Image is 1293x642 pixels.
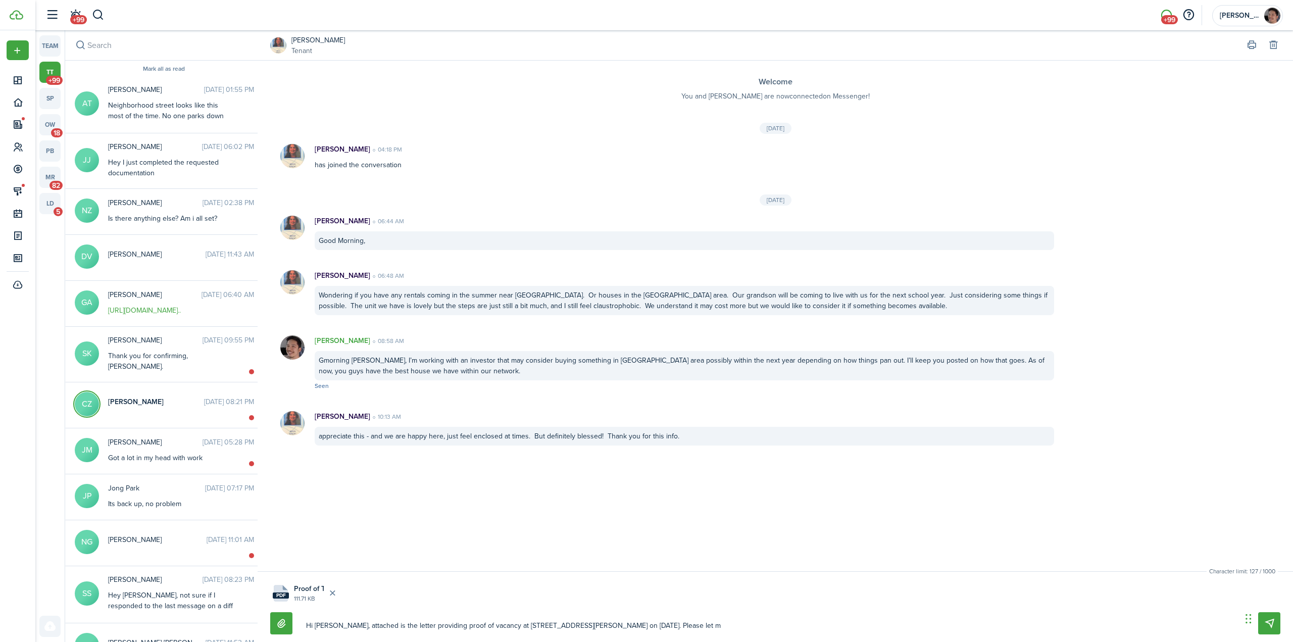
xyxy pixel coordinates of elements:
[760,123,791,134] div: [DATE]
[108,289,202,300] span: Gregory Adams
[273,585,289,602] file-icon: File
[305,144,1064,170] div: has joined the conversation
[315,351,1054,380] div: Gmorning [PERSON_NAME], I’m working with an investor that may consider buying something in [GEOGR...
[108,499,234,509] div: Its back up, no problem
[1264,8,1280,24] img: Andy
[294,594,324,603] file-size: 111.71 KB
[108,534,207,545] span: Natalia Gallagher
[108,453,234,463] div: Got a lot in my head with work
[39,62,61,83] a: tt
[207,534,254,545] time: [DATE] 11:01 AM
[370,271,404,280] time: 06:48 AM
[324,585,341,602] button: Delete file
[203,574,254,585] time: [DATE] 08:23 PM
[75,91,99,116] avatar-text: AT
[280,216,305,240] img: Peggi Knight
[65,30,262,60] input: search
[108,437,203,448] span: Jonathan Melendez Salgado
[75,581,99,606] avatar-text: SS
[280,411,305,435] img: Peggi Knight
[75,438,99,462] avatar-text: JM
[39,193,61,214] a: ld
[108,351,234,372] div: Thank you for confirming, [PERSON_NAME].
[202,141,254,152] time: [DATE] 06:02 PM
[39,35,61,57] a: team
[370,217,404,226] time: 06:44 AM
[205,483,254,493] time: [DATE] 07:17 PM
[203,437,254,448] time: [DATE] 05:28 PM
[108,213,234,224] div: Is there anything else? Am i all set?
[108,397,204,407] span: Chao Zan
[280,144,305,168] img: Peggi Knight
[75,244,99,269] avatar-text: DV
[108,84,204,95] span: Abderrahmen Triki
[203,197,254,208] time: [DATE] 02:38 PM
[315,270,370,281] p: [PERSON_NAME]
[70,15,87,24] span: +99
[108,335,203,345] span: Shad Khan
[370,412,401,421] time: 10:13 AM
[75,290,99,315] avatar-text: GA
[315,427,1054,446] div: appreciate this - and we are happy here, just feel enclosed at times. But definitely blessed! Tha...
[315,231,1054,250] div: Good Morning,
[204,84,254,95] time: [DATE] 01:55 PM
[273,592,289,599] file-extension: pdf
[315,286,1054,315] div: Wondering if you have any rentals coming in the summer near [GEOGRAPHIC_DATA]. Or houses in the [...
[75,392,99,416] avatar-text: CZ
[75,148,99,172] avatar-text: JJ
[108,574,203,585] span: Stephen Slater
[760,194,791,206] div: [DATE]
[143,66,185,73] button: Mark all as read
[315,335,370,346] p: [PERSON_NAME]
[42,6,62,25] button: Open sidebar
[278,76,1273,88] h3: Welcome
[108,590,234,632] div: Hey [PERSON_NAME], not sure if I responded to the last message on a diff platform or not but the ...
[66,3,85,28] a: Notifications
[49,181,63,190] span: 82
[39,88,61,109] a: sp
[108,197,203,208] span: Nyi Zaw
[278,91,1273,102] p: You and [PERSON_NAME] are now connected on Messenger!
[1242,594,1293,642] iframe: Chat Widget
[7,40,29,60] button: Open menu
[1207,567,1278,576] small: Character limit: 127 / 1000
[315,144,370,155] p: [PERSON_NAME]
[10,10,23,20] img: TenantCloud
[294,583,324,594] span: Proof of Tenant Vacating - [PERSON_NAME] [PERSON_NAME] -7-31-25.pdf
[46,76,63,85] span: +99
[92,7,105,24] button: Search
[270,37,286,54] img: Peggi Knight
[1246,604,1252,634] div: Drag
[1180,7,1197,24] button: Open resource center
[108,141,202,152] span: Johnny Jones
[291,35,345,45] a: [PERSON_NAME]
[203,335,254,345] time: [DATE] 09:55 PM
[108,157,234,178] div: Hey I just completed the requested documentation
[1266,38,1280,53] button: Delete
[108,249,206,260] span: Dwight Vidaud
[54,207,63,216] span: 5
[1220,12,1260,19] span: Andy
[75,484,99,508] avatar-text: JP
[370,145,402,154] time: 04:18 PM
[291,45,345,56] a: Tenant
[108,100,234,132] div: Neighborhood street looks like this most of the time. No one parks down here
[315,411,370,422] p: [PERSON_NAME]
[39,114,61,135] a: ow
[280,335,305,360] img: Andy Bui
[75,199,99,223] avatar-text: NZ
[51,128,63,137] span: 18
[1245,38,1259,53] button: Print
[39,140,61,162] a: pb
[108,483,205,493] span: Jong Park
[75,341,99,366] avatar-text: SK
[202,289,254,300] time: [DATE] 06:40 AM
[370,336,404,345] time: 08:58 AM
[315,216,370,226] p: [PERSON_NAME]
[206,249,254,260] time: [DATE] 11:43 AM
[75,530,99,554] avatar-text: NG
[204,397,254,407] time: [DATE] 08:21 PM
